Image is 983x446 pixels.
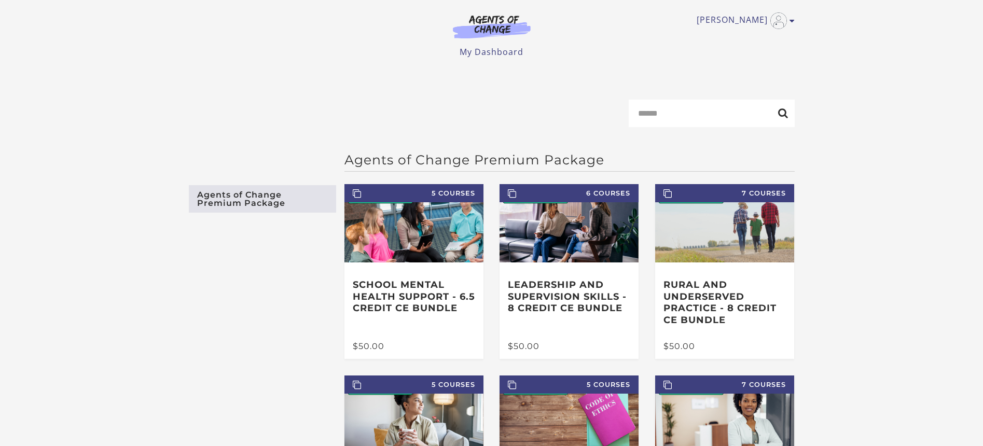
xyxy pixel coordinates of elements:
h2: Agents of Change Premium Package [344,152,795,168]
span: 6 Courses [500,184,639,202]
a: Agents of Change Premium Package [189,185,336,213]
img: Agents of Change Logo [442,15,542,38]
a: 6 Courses Leadership and Supervision Skills - 8 Credit CE Bundle $50.00 [500,184,639,359]
a: 5 Courses School Mental Health Support - 6.5 Credit CE Bundle $50.00 [344,184,483,359]
span: 7 Courses [655,375,794,394]
span: 5 Courses [344,184,483,202]
a: 7 Courses Rural and Underserved Practice - 8 Credit CE Bundle $50.00 [655,184,794,359]
a: My Dashboard [460,46,523,58]
div: $50.00 [663,342,786,351]
h3: Leadership and Supervision Skills - 8 Credit CE Bundle [508,279,630,314]
span: 5 Courses [344,375,483,394]
div: $50.00 [353,342,475,351]
div: $50.00 [508,342,630,351]
span: 5 Courses [500,375,639,394]
span: 7 Courses [655,184,794,202]
h3: Rural and Underserved Practice - 8 Credit CE Bundle [663,279,786,326]
a: Toggle menu [697,12,790,29]
h3: School Mental Health Support - 6.5 Credit CE Bundle [353,279,475,314]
